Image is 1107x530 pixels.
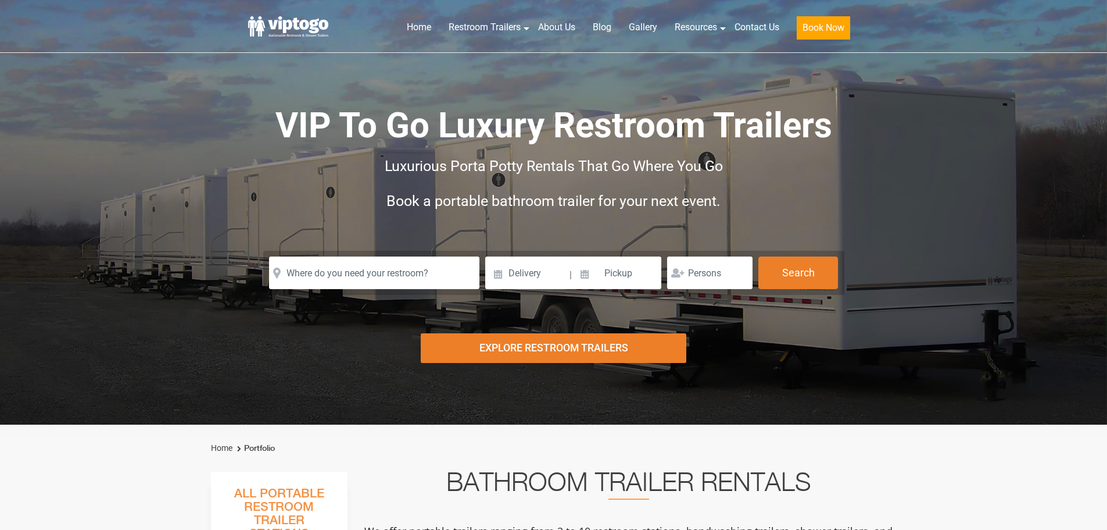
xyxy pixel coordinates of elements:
button: Book Now [797,16,850,40]
span: | [569,257,572,294]
input: Pickup [574,257,662,289]
a: Home [211,443,232,453]
input: Delivery [485,257,568,289]
a: Gallery [620,15,666,40]
a: Book Now [788,15,859,47]
a: Resources [666,15,726,40]
a: About Us [529,15,584,40]
a: Contact Us [726,15,788,40]
span: Luxurious Porta Potty Rentals That Go Where You Go [385,158,723,175]
span: VIP To Go Luxury Restroom Trailers [275,105,832,146]
div: Explore Restroom Trailers [421,333,686,363]
li: Portfolio [234,442,275,456]
a: Blog [584,15,620,40]
input: Persons [667,257,753,289]
span: Book a portable bathroom trailer for your next event. [386,193,721,209]
h2: Bathroom Trailer Rentals [363,472,894,500]
button: Search [758,257,838,289]
a: Restroom Trailers [440,15,529,40]
input: Where do you need your restroom? [269,257,479,289]
a: Home [398,15,440,40]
